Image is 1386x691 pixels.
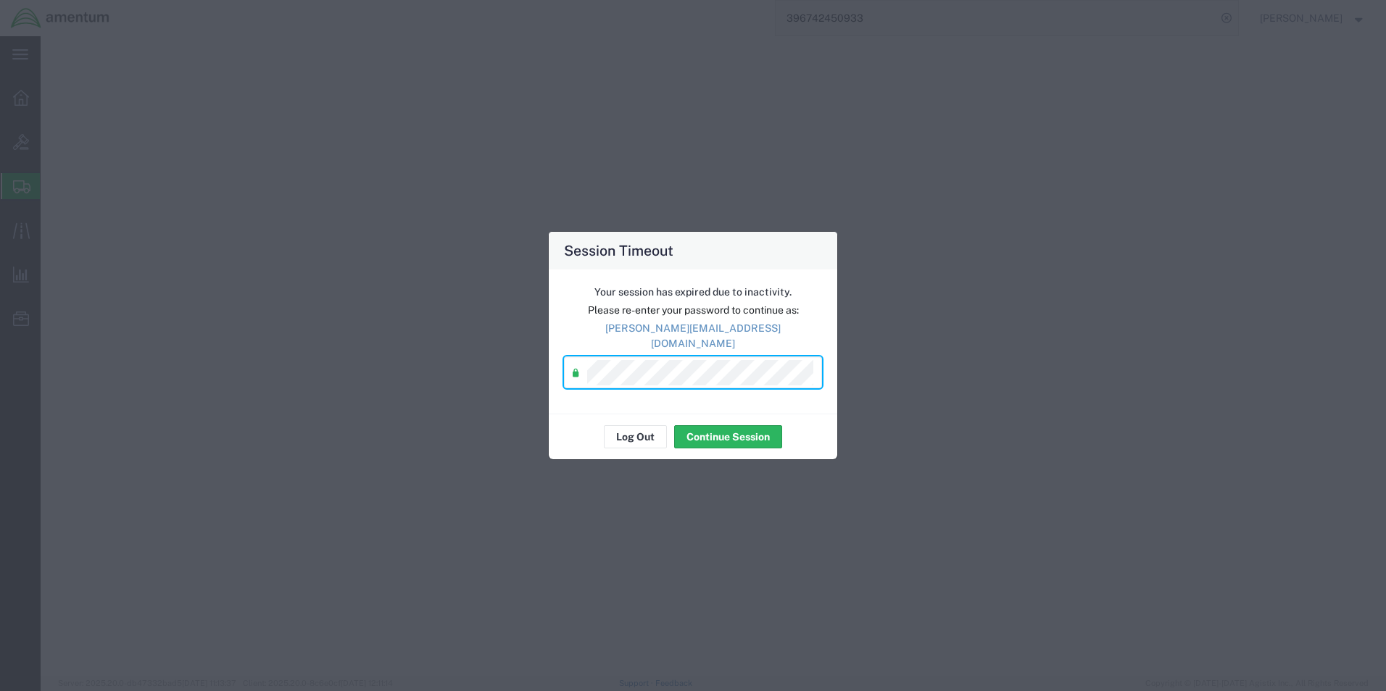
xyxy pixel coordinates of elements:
[564,285,822,300] p: Your session has expired due to inactivity.
[674,425,782,448] button: Continue Session
[564,240,673,261] h4: Session Timeout
[564,321,822,351] p: [PERSON_NAME][EMAIL_ADDRESS][DOMAIN_NAME]
[604,425,667,448] button: Log Out
[564,303,822,318] p: Please re-enter your password to continue as:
